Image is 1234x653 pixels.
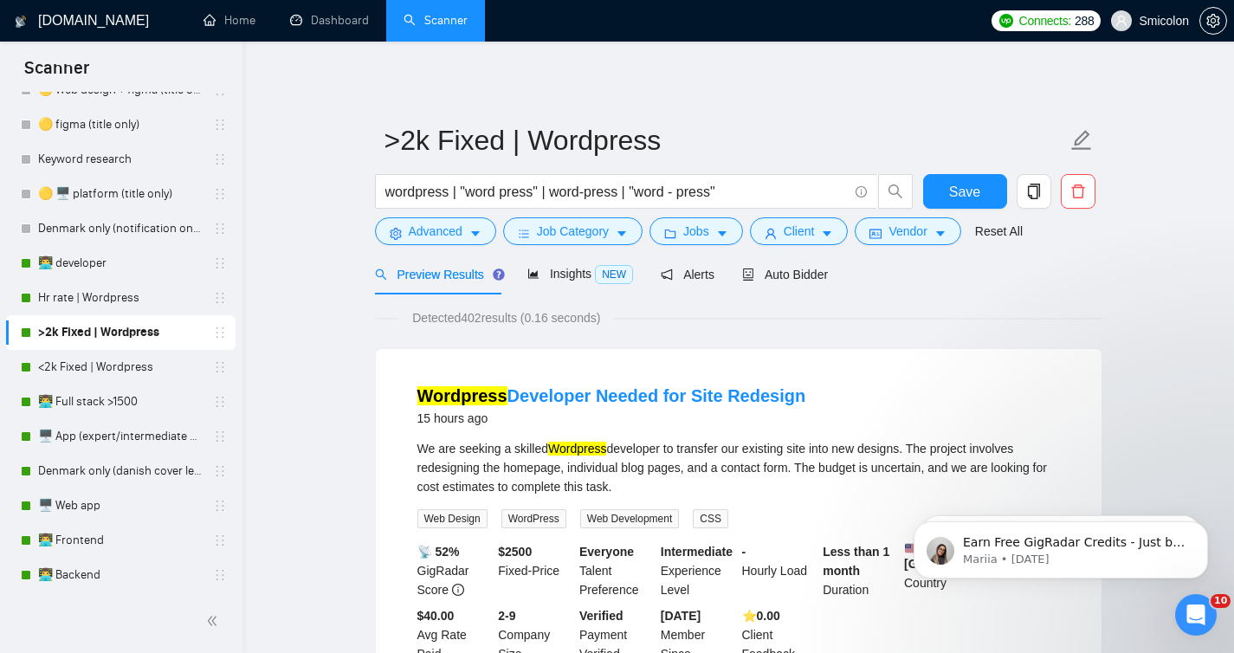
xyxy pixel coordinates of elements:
[384,119,1067,162] input: Scanner name...
[15,8,27,36] img: logo
[501,509,566,528] span: WordPress
[417,439,1060,496] div: We are seeking a skilled developer to transfer our existing site into new designs. The project in...
[518,227,530,240] span: bars
[750,217,849,245] button: userClientcaret-down
[548,442,606,456] mark: Wordpress
[888,222,927,241] span: Vendor
[923,174,1007,209] button: Save
[213,430,227,443] span: holder
[417,609,455,623] b: $40.00
[38,246,203,281] a: 👨‍💻 developer
[949,181,980,203] span: Save
[75,50,299,477] span: Earn Free GigRadar Credits - Just by Sharing Your Story! 💬 Want more credits for sending proposal...
[1175,594,1217,636] iframe: Intercom live chat
[213,568,227,582] span: holder
[213,291,227,305] span: holder
[664,227,676,240] span: folder
[742,545,746,559] b: -
[390,227,402,240] span: setting
[417,509,488,528] span: Web Design
[213,326,227,339] span: holder
[213,395,227,409] span: holder
[452,584,464,596] span: info-circle
[527,267,633,281] span: Insights
[38,142,203,177] a: Keyword research
[213,118,227,132] span: holder
[213,464,227,478] span: holder
[579,609,623,623] b: Verified
[1017,174,1051,209] button: copy
[213,256,227,270] span: holder
[38,177,203,211] a: 🟡 🖥️ platform (title only)
[661,545,733,559] b: Intermediate
[819,542,901,599] div: Duration
[38,107,203,142] a: 🟡 figma (title only)
[213,222,227,236] span: holder
[1199,7,1227,35] button: setting
[821,227,833,240] span: caret-down
[661,609,701,623] b: [DATE]
[503,217,643,245] button: barsJob Categorycaret-down
[213,533,227,547] span: holder
[765,227,777,240] span: user
[290,13,369,28] a: dashboardDashboard
[1075,11,1094,30] span: 288
[657,542,739,599] div: Experience Level
[742,609,780,623] b: ⭐️ 0.00
[38,523,203,558] a: 👨‍💻 Frontend
[414,542,495,599] div: GigRadar Score
[1061,174,1095,209] button: delete
[1019,11,1071,30] span: Connects:
[784,222,815,241] span: Client
[855,217,960,245] button: idcardVendorcaret-down
[38,350,203,385] a: <2k Fixed | Wordpress
[38,558,203,592] a: 👨‍💻 Backend
[742,268,754,281] span: robot
[1115,15,1127,27] span: user
[739,542,820,599] div: Hourly Load
[856,186,867,197] span: info-circle
[213,187,227,201] span: holder
[38,488,203,523] a: 🖥️ Web app
[579,545,634,559] b: Everyone
[10,55,103,92] span: Scanner
[400,308,612,327] span: Detected 402 results (0.16 seconds)
[385,181,848,203] input: Search Freelance Jobs...
[498,545,532,559] b: $ 2500
[580,509,680,528] span: Web Development
[417,386,507,405] mark: Wordpress
[888,485,1234,606] iframe: Intercom notifications message
[1018,184,1050,199] span: copy
[683,222,709,241] span: Jobs
[879,184,912,199] span: search
[204,13,255,28] a: homeHome
[537,222,609,241] span: Job Category
[75,67,299,82] p: Message from Mariia, sent 6w ago
[649,217,743,245] button: folderJobscaret-down
[661,268,673,281] span: notification
[417,545,460,559] b: 📡 52%
[417,386,806,405] a: WordpressDeveloper Needed for Site Redesign
[213,360,227,374] span: holder
[716,227,728,240] span: caret-down
[1199,14,1227,28] a: setting
[494,542,576,599] div: Fixed-Price
[693,509,728,528] span: CSS
[206,612,223,630] span: double-left
[375,268,387,281] span: search
[409,222,462,241] span: Advanced
[417,408,806,429] div: 15 hours ago
[375,268,500,281] span: Preview Results
[661,268,714,281] span: Alerts
[878,174,913,209] button: search
[616,227,628,240] span: caret-down
[404,13,468,28] a: searchScanner
[823,545,889,578] b: Less than 1 month
[491,267,507,282] div: Tooltip anchor
[38,315,203,350] a: >2k Fixed | Wordpress
[213,152,227,166] span: holder
[375,217,496,245] button: settingAdvancedcaret-down
[498,609,515,623] b: 2-9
